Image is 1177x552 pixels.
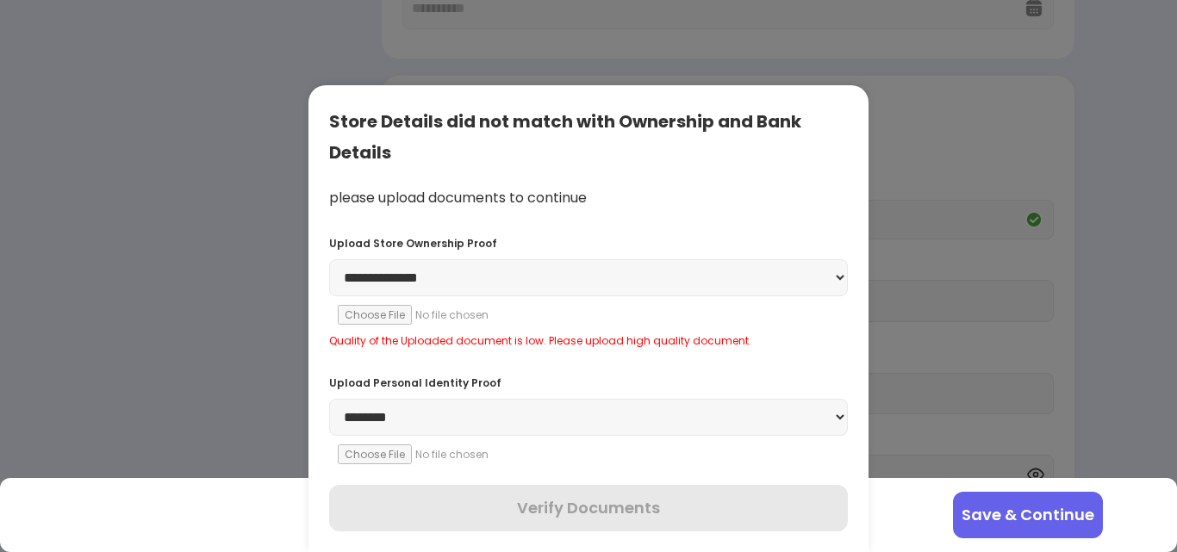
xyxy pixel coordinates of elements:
div: Quality of the Uploaded document is low. Please upload high quality document. [329,333,848,348]
button: Verify Documents [329,485,848,531]
button: Save & Continue [953,492,1103,538]
div: please upload documents to continue [329,189,848,208]
div: Store Details did not match with Ownership and Bank Details [329,106,848,168]
div: Upload Store Ownership Proof [329,236,848,251]
div: Upload Personal Identity Proof [329,375,848,390]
